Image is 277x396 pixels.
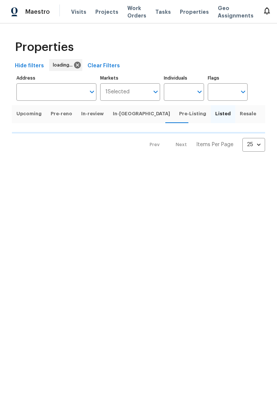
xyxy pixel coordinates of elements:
[15,44,74,51] span: Properties
[238,87,248,97] button: Open
[100,76,160,80] label: Markets
[25,8,50,16] span: Maestro
[155,9,171,15] span: Tasks
[105,89,130,95] span: 1 Selected
[196,141,233,148] p: Items Per Page
[113,110,170,118] span: In-[GEOGRAPHIC_DATA]
[51,110,72,118] span: Pre-reno
[179,110,206,118] span: Pre-Listing
[194,87,205,97] button: Open
[215,110,231,118] span: Listed
[12,59,47,73] button: Hide filters
[85,59,123,73] button: Clear Filters
[180,8,209,16] span: Properties
[53,61,76,69] span: loading...
[127,4,146,19] span: Work Orders
[143,138,265,152] nav: Pagination Navigation
[164,76,204,80] label: Individuals
[15,61,44,71] span: Hide filters
[87,87,97,97] button: Open
[240,110,256,118] span: Resale
[16,110,42,118] span: Upcoming
[242,135,265,154] div: 25
[71,8,86,16] span: Visits
[87,61,120,71] span: Clear Filters
[95,8,118,16] span: Projects
[150,87,161,97] button: Open
[49,59,82,71] div: loading...
[218,4,254,19] span: Geo Assignments
[81,110,104,118] span: In-review
[16,76,96,80] label: Address
[208,76,248,80] label: Flags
